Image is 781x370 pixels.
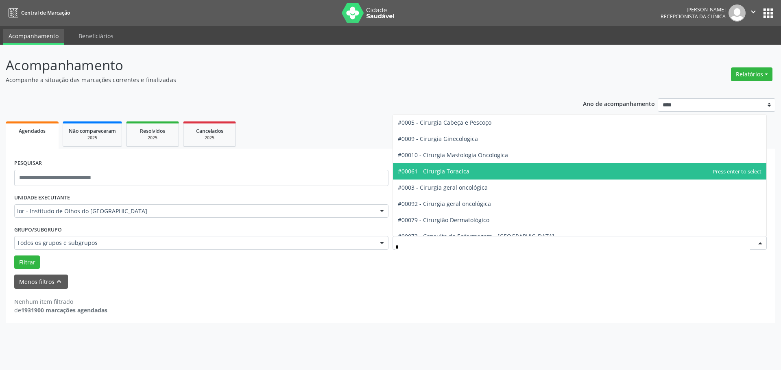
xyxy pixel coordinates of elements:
span: #00092 - Cirurgia geral oncológica [398,200,491,208]
span: Cancelados [196,128,223,134]
button:  [746,4,761,22]
button: Menos filtroskeyboard_arrow_up [14,275,68,289]
p: Ano de acompanhamento [583,98,655,108]
p: Acompanhe a situação das marcações correntes e finalizadas [6,76,544,84]
div: 2025 [69,135,116,141]
img: img [729,4,746,22]
a: Acompanhamento [3,29,64,45]
p: Acompanhamento [6,55,544,76]
strong: 1931900 marcações agendadas [21,306,107,314]
span: Recepcionista da clínica [661,13,726,20]
span: Agendados [19,128,46,134]
div: Nenhum item filtrado [14,297,107,306]
span: #0009 - Cirurgia Ginecologica [398,135,478,143]
label: UNIDADE EXECUTANTE [14,192,70,204]
span: Não compareceram [69,128,116,134]
span: Central de Marcação [21,9,70,16]
div: 2025 [189,135,230,141]
span: #0003 - Cirurgia geral oncológica [398,184,488,191]
button: apps [761,6,775,20]
div: 2025 [132,135,173,141]
div: de [14,306,107,314]
span: #00079 - Cirurgião Dermatológico [398,216,489,224]
span: Resolvidos [140,128,165,134]
span: #00073 - Consulta de Enfermagem - [GEOGRAPHIC_DATA] [398,232,554,240]
button: Filtrar [14,255,40,269]
span: #00061 - Cirurgia Toracica [398,167,469,175]
span: Todos os grupos e subgrupos [17,239,372,247]
a: Central de Marcação [6,6,70,19]
span: #0005 - Cirurgia Cabeça e Pescoço [398,119,491,126]
i:  [749,7,758,16]
i: keyboard_arrow_up [55,277,63,286]
label: PESQUISAR [14,157,42,170]
span: #00010 - Cirurgia Mastologia Oncologica [398,151,508,159]
button: Relatórios [731,67,772,81]
div: [PERSON_NAME] [661,6,726,13]
label: Grupo/Subgrupo [14,223,62,236]
a: Beneficiários [73,29,119,43]
span: Ior - Institudo de Olhos do [GEOGRAPHIC_DATA] [17,207,372,215]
